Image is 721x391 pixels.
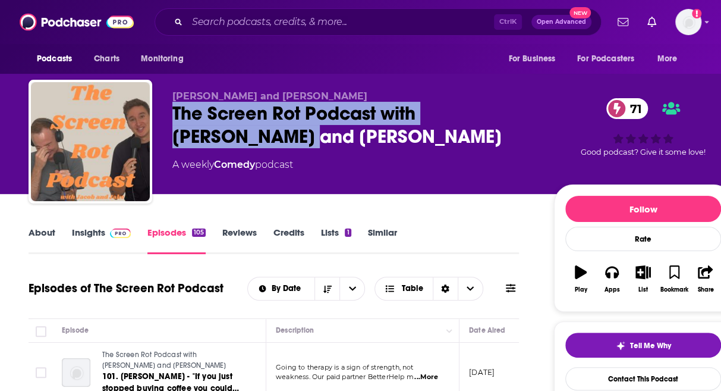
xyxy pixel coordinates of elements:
button: Choose View [374,277,483,301]
div: Play [575,286,587,293]
div: Sort Direction [433,277,458,300]
a: InsightsPodchaser Pro [72,227,131,254]
span: For Podcasters [577,51,634,67]
span: 71 [618,98,648,119]
a: Similar [368,227,397,254]
span: Monitoring [141,51,183,67]
div: Bookmark [660,286,688,293]
a: Show notifications dropdown [643,12,661,32]
a: Charts [86,48,127,70]
a: Show notifications dropdown [613,12,633,32]
input: Search podcasts, credits, & more... [187,12,494,32]
img: Podchaser Pro [110,229,131,238]
a: 71 [606,98,648,119]
h2: Choose List sort [247,277,366,301]
a: Lists1 [321,227,351,254]
span: Going to therapy is a sign of strength, not [276,363,413,371]
span: New [569,7,591,18]
span: Open Advanced [537,19,586,25]
img: tell me why sparkle [616,341,625,351]
span: Toggle select row [36,367,46,378]
a: Comedy [214,159,255,170]
button: open menu [133,48,199,70]
img: Podchaser - Follow, Share and Rate Podcasts [20,11,134,33]
button: Show profile menu [675,9,701,35]
button: open menu [500,48,570,70]
button: Apps [596,258,627,301]
div: Description [276,323,314,337]
div: 105 [192,229,206,237]
span: Podcasts [37,51,72,67]
svg: Add a profile image [692,9,701,18]
button: Share [690,258,721,301]
span: Table [402,284,423,293]
div: Date Aired [469,323,505,337]
span: More [657,51,678,67]
a: Contact This Podcast [565,367,721,390]
img: The Screen Rot Podcast with Jacob and Jake [31,82,150,201]
span: Logged in as Naomiumusic [675,9,701,35]
a: Episodes105 [147,227,206,254]
h1: Episodes of The Screen Rot Podcast [29,281,223,296]
a: The Screen Rot Podcast with [PERSON_NAME] and [PERSON_NAME] [102,350,245,371]
button: Open AdvancedNew [531,15,591,29]
span: Tell Me Why [630,341,671,351]
button: open menu [569,48,651,70]
span: ...More [414,373,438,382]
div: Apps [604,286,620,293]
button: Sort Direction [314,277,339,300]
span: For Business [508,51,555,67]
div: List [638,286,648,293]
div: 1 [345,229,351,237]
div: A weekly podcast [172,158,293,172]
div: Rate [565,227,721,251]
button: open menu [339,277,364,300]
button: open menu [649,48,692,70]
span: weakness. Our paid partner BetterHelp m [276,373,414,381]
a: Reviews [222,227,257,254]
button: List [628,258,659,301]
a: Credits [273,227,304,254]
button: tell me why sparkleTell Me Why [565,333,721,358]
button: open menu [248,284,315,293]
button: Bookmark [659,258,689,301]
button: Follow [565,196,721,222]
span: Good podcast? Give it some love! [581,148,706,157]
img: User Profile [675,9,701,35]
button: open menu [29,48,87,70]
div: Share [697,286,713,293]
span: Charts [94,51,119,67]
p: [DATE] [469,367,495,377]
a: About [29,227,55,254]
button: Column Actions [442,324,456,338]
button: Play [565,258,596,301]
div: Episode [62,323,89,337]
span: The Screen Rot Podcast with [PERSON_NAME] and [PERSON_NAME] [102,351,226,370]
span: [PERSON_NAME] and [PERSON_NAME] [172,90,367,102]
span: By Date [272,284,305,293]
span: Ctrl K [494,14,522,30]
div: Search podcasts, credits, & more... [155,8,602,36]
